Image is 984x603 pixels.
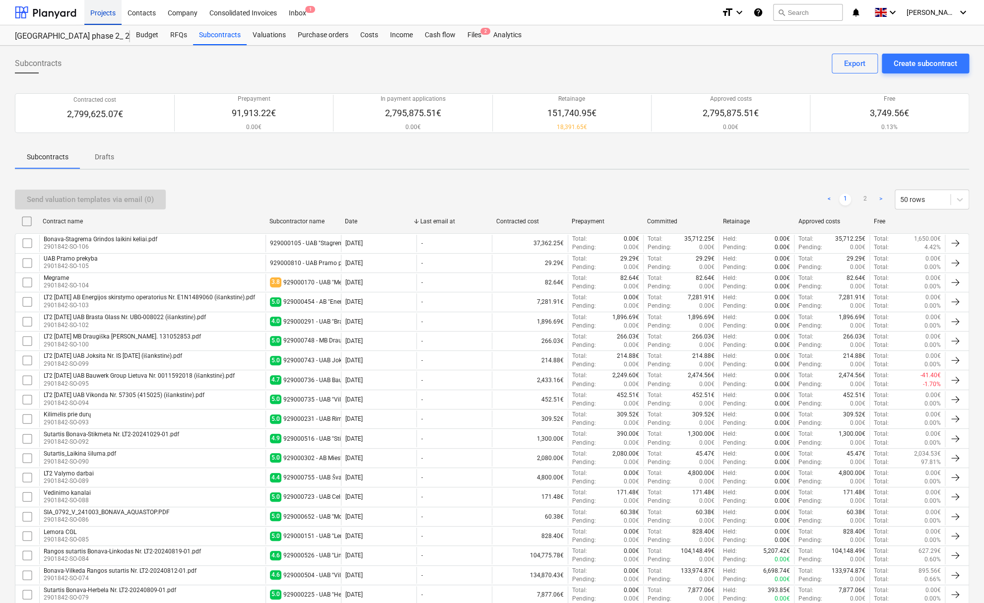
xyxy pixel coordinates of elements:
div: LT2 [DATE] UAB Bauwerk Group Lietuva Nr. 0011592018 (išankstinė).pdf [44,372,235,380]
div: [DATE] [345,298,363,305]
p: Pending : [798,282,822,291]
p: Pending : [648,302,671,310]
p: 0.00€ [925,333,941,341]
div: Files [461,25,487,45]
div: Contract name [43,218,262,225]
div: Valuations [247,25,292,45]
p: 0.00€ [380,123,445,132]
p: 0.00% [924,322,941,330]
p: Held : [723,235,737,243]
p: 0.00€ [624,282,639,291]
p: Pending : [723,243,747,252]
p: 266.03€ [617,333,639,341]
p: 0.00€ [775,322,790,330]
div: LT2 [DATE] AB Energijos skirstymo operatorius Nr. E1N1489060 (išankstinė).pdf [44,294,255,301]
p: Total : [874,371,889,380]
p: Held : [723,333,737,341]
p: 0.00€ [925,255,941,263]
p: 0.00€ [850,341,865,349]
p: 18,391.65€ [547,123,596,132]
p: Total : [572,371,587,380]
a: Page 1 is your current page [839,194,851,205]
p: Total : [572,313,587,322]
p: 0.00€ [775,243,790,252]
div: 82.64€ [492,274,567,291]
p: Total : [874,235,889,243]
iframe: Chat Widget [934,555,984,603]
p: 1,650.00€ [914,235,941,243]
p: 0.00€ [775,333,790,341]
p: 2,474.56€ [839,371,865,380]
div: 309.52€ [492,410,567,427]
div: 2,080.00€ [492,450,567,467]
span: search [778,8,786,16]
p: 0.00€ [850,302,865,310]
p: Total : [798,371,813,380]
p: Held : [723,371,737,380]
p: 2,795,875.51€ [703,107,759,119]
div: Income [384,25,419,45]
i: keyboard_arrow_down [887,6,899,18]
p: Total : [874,255,889,263]
p: 0.00€ [699,282,715,291]
div: 29.29€ [492,255,567,271]
p: 0.00€ [850,282,865,291]
p: Pending : [723,282,747,291]
p: 0.00€ [624,302,639,310]
div: LT2 [DATE] UAB Brasta Glass Nr. UBG-008022 (išankstinė).pdf [44,314,206,321]
p: Pending : [798,263,822,271]
p: Held : [723,274,737,282]
p: 0.00€ [925,293,941,302]
p: Total : [572,333,587,341]
p: Pending : [723,341,747,349]
p: Pending : [723,360,747,369]
div: 266.03€ [492,333,567,349]
div: 7,877.06€ [492,586,567,603]
p: Subcontracts [27,152,68,162]
p: Pending : [648,322,671,330]
p: 0.00€ [775,235,790,243]
p: 0.00€ [699,322,715,330]
p: 29.29€ [847,255,865,263]
span: 5.0 [270,336,281,345]
div: [DATE] [345,240,363,247]
p: Total : [648,293,662,302]
span: 4.0 [270,317,281,326]
p: 2901842-SO-095 [44,380,235,388]
p: Total : [648,333,662,341]
p: Pending : [648,341,671,349]
p: 35,712.25€ [835,235,865,243]
p: -41.40€ [920,371,941,380]
p: Pending : [648,380,671,389]
p: 0.00€ [775,282,790,291]
a: Next page [875,194,887,205]
div: Bonava-Stagrema Grindos laikini keliai.pdf [44,236,157,243]
p: 0.00€ [699,360,715,369]
div: 929000736 - UAB Bauwerk Group Lietuva [283,377,394,384]
p: 1,896.69€ [688,313,715,322]
p: 2901842-SO-102 [44,321,206,330]
p: Total : [648,235,662,243]
p: 0.00€ [775,380,790,389]
a: Budget [130,25,164,45]
p: 214.88€ [692,352,715,360]
p: 266.03€ [692,333,715,341]
div: Retainage [722,218,790,225]
div: [DATE] [345,357,363,364]
p: 0.00% [924,263,941,271]
p: 0.00€ [775,274,790,282]
p: 0.00% [924,341,941,349]
p: Total : [874,333,889,341]
p: 0.00€ [703,123,759,132]
a: Costs [354,25,384,45]
p: Pending : [648,263,671,271]
p: Total : [572,274,587,282]
div: 929000170 - UAB "Megrame" [283,279,361,286]
div: Date [345,218,412,225]
p: 0.00€ [699,243,715,252]
div: LT2 [DATE] UAB Joksita Nr. IS [DATE] (išankstinė).pdf [44,352,182,360]
p: Total : [798,293,813,302]
div: Cash flow [419,25,461,45]
div: - [421,260,422,267]
p: 0.00€ [699,302,715,310]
